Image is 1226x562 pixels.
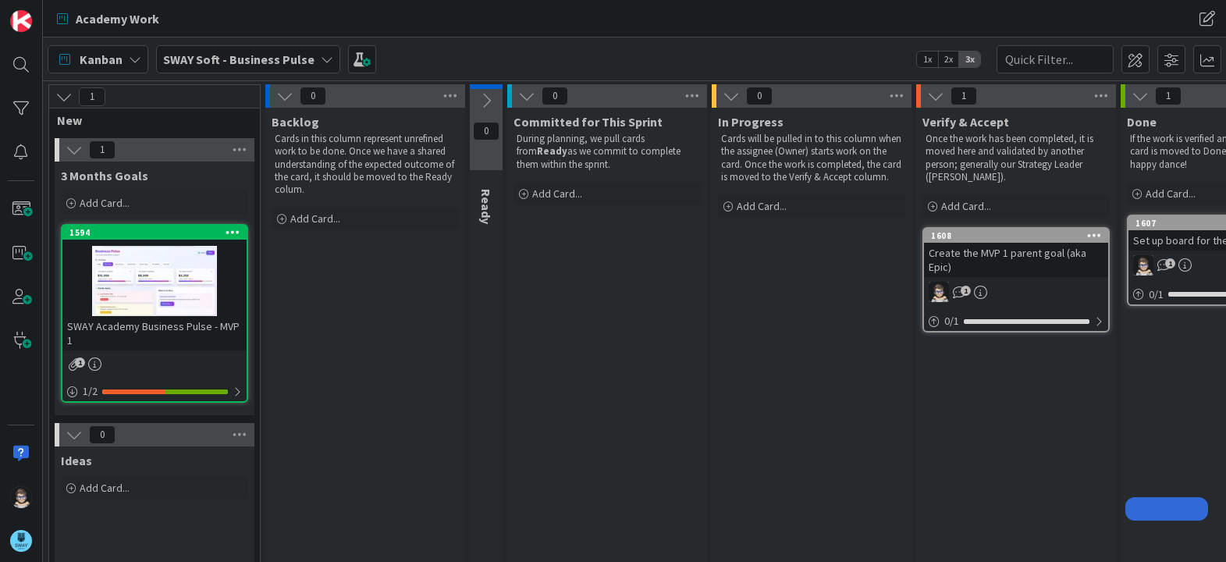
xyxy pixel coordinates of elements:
span: 0 / 1 [944,313,959,329]
span: Add Card... [1146,187,1196,201]
span: 2x [938,52,959,67]
span: Add Card... [941,199,991,213]
img: avatar [10,530,32,552]
span: Add Card... [80,481,130,495]
span: Add Card... [290,212,340,226]
div: TP [924,282,1108,302]
span: 1 / 2 [83,383,98,400]
span: 0 [746,87,773,105]
a: Academy Work [48,5,169,33]
span: Ready [478,189,494,224]
span: 1 [1155,87,1182,105]
span: 3x [959,52,980,67]
span: Kanban [80,50,123,69]
div: 1594SWAY Academy Business Pulse - MVP 1 [62,226,247,350]
p: Once the work has been completed, it is moved here and validated by another person; generally our... [926,133,1107,183]
span: 0 [300,87,326,105]
span: Done [1127,114,1157,130]
span: 1x [917,52,938,67]
div: 1594 [62,226,247,240]
span: 0 [89,425,115,444]
div: 1594 [69,227,247,238]
span: 0 / 1 [1149,286,1164,303]
span: In Progress [718,114,784,130]
a: 1594SWAY Academy Business Pulse - MVP 11/2 [61,224,248,403]
img: TP [929,282,949,302]
img: Visit kanbanzone.com [10,10,32,32]
p: During planning, we pull cards from as we commit to complete them within the sprint. [517,133,698,171]
input: Quick Filter... [997,45,1114,73]
span: 3 Months Goals [61,168,148,183]
b: SWAY Soft - Business Pulse [163,52,314,67]
img: TP [1133,255,1153,276]
div: 1608 [924,229,1108,243]
span: 1 [961,286,971,296]
span: Backlog [272,114,319,130]
div: 1608 [931,230,1108,241]
span: 1 [1165,258,1175,269]
span: 0 [542,87,568,105]
span: 1 [89,140,115,159]
span: Academy Work [76,9,159,28]
img: TP [10,486,32,508]
span: 1 [951,87,977,105]
div: SWAY Academy Business Pulse - MVP 1 [62,316,247,350]
div: 1/2 [62,382,247,401]
a: 1608Create the MVP 1 parent goal (aka Epic)TP0/1 [922,227,1110,333]
strong: Ready [537,144,567,158]
div: 1608Create the MVP 1 parent goal (aka Epic) [924,229,1108,277]
span: 0 [473,122,499,140]
span: Verify & Accept [922,114,1009,130]
span: Add Card... [532,187,582,201]
p: Cards will be pulled in to this column when the assignee (Owner) starts work on the card. Once th... [721,133,902,183]
span: New [57,112,240,128]
div: Create the MVP 1 parent goal (aka Epic) [924,243,1108,277]
div: 0/1 [924,311,1108,331]
span: Ideas [61,453,92,468]
span: 1 [79,87,105,106]
span: 1 [75,357,85,368]
span: Add Card... [737,199,787,213]
span: Committed for This Sprint [513,114,663,130]
span: Add Card... [80,196,130,210]
p: Cards in this column represent unrefined work to be done. Once we have a shared understanding of ... [275,133,456,196]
